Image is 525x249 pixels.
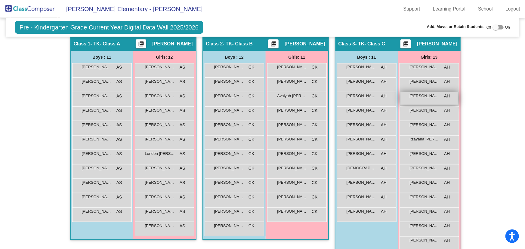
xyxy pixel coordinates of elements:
[381,122,387,128] span: AH
[381,107,387,114] span: AH
[145,151,175,157] span: London [PERSON_NAME]
[347,122,377,128] span: [PERSON_NAME]
[133,51,196,63] div: Girls: 12
[180,151,185,157] span: AS
[206,41,223,47] span: Class 2
[214,151,244,157] span: [PERSON_NAME]
[74,41,91,47] span: Class 1
[116,122,122,128] span: AS
[381,194,387,200] span: AH
[355,41,385,47] span: - TK- Class C
[381,64,387,70] span: AH
[312,64,317,70] span: CK
[145,78,175,85] span: [PERSON_NAME]
[347,64,377,70] span: [PERSON_NAME]
[410,107,440,113] span: [PERSON_NAME]
[347,136,377,142] span: [PERSON_NAME]
[249,151,254,157] span: CK
[347,107,377,113] span: [PERSON_NAME]
[312,122,317,128] span: CK
[145,136,175,142] span: [PERSON_NAME]
[277,122,307,128] span: [PERSON_NAME]
[277,107,307,113] span: [PERSON_NAME]
[444,180,450,186] span: AH
[381,165,387,171] span: AH
[501,4,525,14] a: Logout
[214,122,244,128] span: [PERSON_NAME]
[381,208,387,215] span: AH
[312,107,317,114] span: CK
[214,208,244,214] span: [PERSON_NAME]
[249,78,254,85] span: CK
[180,165,185,171] span: AS
[410,136,440,142] span: Itzayana [PERSON_NAME] [PERSON_NAME]
[249,208,254,215] span: CK
[347,93,377,99] span: [PERSON_NAME]
[145,64,175,70] span: [PERSON_NAME]
[277,64,307,70] span: [PERSON_NAME]
[444,237,450,244] span: AH
[410,208,440,214] span: [PERSON_NAME]
[249,180,254,186] span: CK
[91,41,120,47] span: - TK- Class A
[505,25,510,30] span: On
[381,93,387,99] span: AH
[180,64,185,70] span: AS
[444,165,450,171] span: AH
[180,180,185,186] span: AS
[312,194,317,200] span: CK
[249,223,254,229] span: CK
[381,78,387,85] span: AH
[137,41,145,49] mat-icon: picture_as_pdf
[381,136,387,143] span: AH
[444,122,450,128] span: AH
[145,107,175,113] span: [PERSON_NAME]
[410,237,440,243] span: [PERSON_NAME]
[277,136,307,142] span: [PERSON_NAME]
[381,151,387,157] span: AH
[312,165,317,171] span: CK
[285,41,325,47] span: [PERSON_NAME]
[270,41,277,49] mat-icon: picture_as_pdf
[277,194,307,200] span: [PERSON_NAME]
[249,107,254,114] span: CK
[82,194,112,200] span: [PERSON_NAME]
[277,151,307,157] span: [PERSON_NAME]
[145,93,175,99] span: [PERSON_NAME]
[116,194,122,200] span: AS
[180,78,185,85] span: AS
[82,122,112,128] span: [PERSON_NAME]
[116,208,122,215] span: AS
[116,107,122,114] span: AS
[180,194,185,200] span: AS
[145,194,175,200] span: [PERSON_NAME] [PERSON_NAME]
[277,180,307,186] span: [PERSON_NAME]
[82,165,112,171] span: [PERSON_NAME]
[444,93,450,99] span: AH
[444,107,450,114] span: AH
[180,93,185,99] span: AS
[277,93,307,99] span: Avaiyah [PERSON_NAME]
[312,78,317,85] span: CK
[428,4,471,14] a: Learning Portal
[145,122,175,128] span: [PERSON_NAME]
[214,78,244,85] span: [PERSON_NAME]
[116,151,122,157] span: AS
[82,107,112,113] span: [PERSON_NAME]
[116,136,122,143] span: AS
[152,41,193,47] span: [PERSON_NAME]
[214,107,244,113] span: [PERSON_NAME]
[335,51,398,63] div: Boys : 11
[136,39,146,48] button: Print Students Details
[180,208,185,215] span: AS
[444,208,450,215] span: AH
[180,107,185,114] span: AS
[145,208,175,214] span: [PERSON_NAME]-Uti
[277,208,307,214] span: [PERSON_NAME]
[116,165,122,171] span: AS
[214,180,244,186] span: [PERSON_NAME]
[249,136,254,143] span: CK
[444,64,450,70] span: AH
[203,51,266,63] div: Boys : 12
[347,180,377,186] span: [PERSON_NAME]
